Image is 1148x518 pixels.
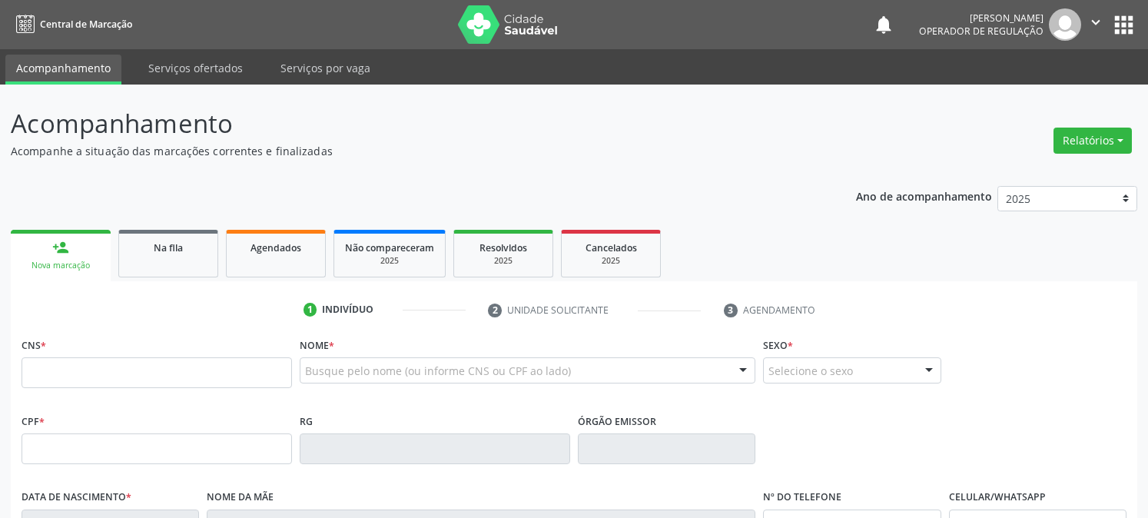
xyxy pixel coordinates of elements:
label: Celular/WhatsApp [949,486,1046,510]
label: Nº do Telefone [763,486,841,510]
span: Resolvidos [479,241,527,254]
a: Serviços ofertados [138,55,254,81]
label: Sexo [763,334,793,357]
div: 1 [304,303,317,317]
div: [PERSON_NAME] [919,12,1043,25]
span: Cancelados [586,241,637,254]
div: 2025 [465,255,542,267]
div: 2025 [572,255,649,267]
label: CPF [22,410,45,433]
label: CNS [22,334,46,357]
span: Na fila [154,241,183,254]
label: Órgão emissor [578,410,656,433]
a: Central de Marcação [11,12,132,37]
span: Agendados [251,241,301,254]
label: Data de nascimento [22,486,131,510]
div: Nova marcação [22,260,100,271]
span: Operador de regulação [919,25,1043,38]
label: RG [300,410,313,433]
div: person_add [52,239,69,256]
button:  [1081,8,1110,41]
div: 2025 [345,255,434,267]
button: apps [1110,12,1137,38]
i:  [1087,14,1104,31]
button: Relatórios [1053,128,1132,154]
p: Ano de acompanhamento [856,186,992,205]
label: Nome [300,334,334,357]
p: Acompanhamento [11,105,799,143]
span: Não compareceram [345,241,434,254]
span: Busque pelo nome (ou informe CNS ou CPF ao lado) [305,363,571,379]
label: Nome da mãe [207,486,274,510]
img: img [1049,8,1081,41]
span: Central de Marcação [40,18,132,31]
a: Acompanhamento [5,55,121,85]
span: Selecione o sexo [768,363,853,379]
button: notifications [873,14,894,35]
div: Indivíduo [322,303,373,317]
p: Acompanhe a situação das marcações correntes e finalizadas [11,143,799,159]
a: Serviços por vaga [270,55,381,81]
